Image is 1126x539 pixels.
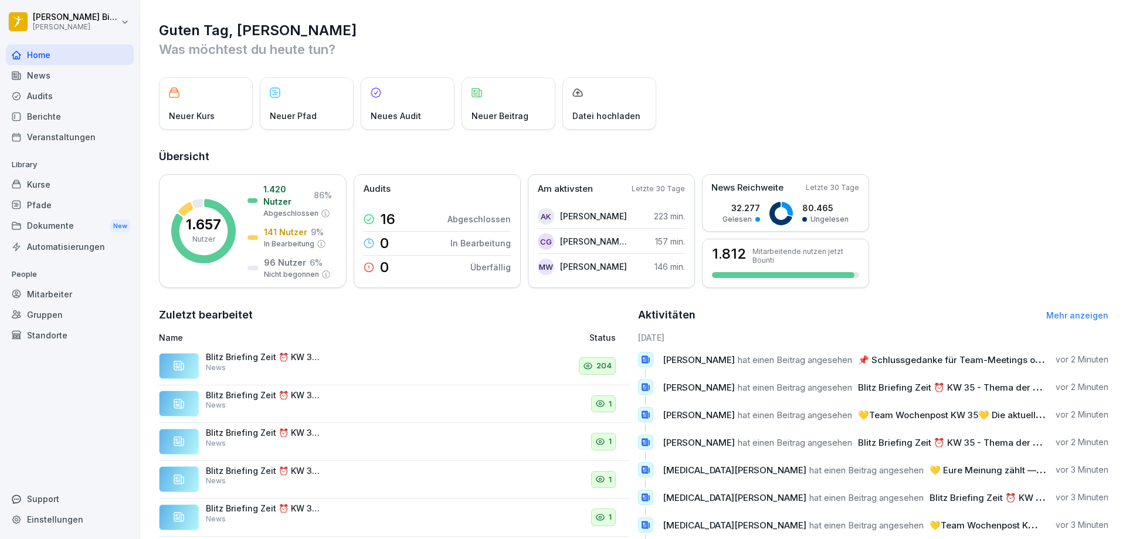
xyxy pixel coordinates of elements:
[159,461,630,499] a: Blitz Briefing Zeit ⏰ KW 35 - Thema der Woche: Dips / SaucenNews1
[6,265,134,284] p: People
[6,45,134,65] div: Home
[270,110,317,122] p: Neuer Pfad
[1046,310,1108,320] a: Mehr anzeigen
[6,325,134,345] a: Standorte
[470,261,511,273] p: Überfällig
[6,195,134,215] a: Pfade
[159,40,1108,59] p: Was möchtest du heute tun?
[206,428,323,438] p: Blitz Briefing Zeit ⏰ KW 35 - Thema der Woche: Dips / Saucen
[169,110,215,122] p: Neuer Kurs
[206,438,226,449] p: News
[6,236,134,257] a: Automatisierungen
[310,256,323,269] p: 6 %
[809,492,924,503] span: hat einen Beitrag angesehen
[314,189,332,201] p: 86 %
[560,235,628,248] p: [PERSON_NAME] [PERSON_NAME]
[1056,519,1108,531] p: vor 3 Minuten
[6,86,134,106] a: Audits
[596,360,612,372] p: 204
[560,210,627,222] p: [PERSON_NAME]
[159,499,630,537] a: Blitz Briefing Zeit ⏰ KW 35 - Thema der Woche: Dips / SaucenNews1
[364,182,391,196] p: Audits
[712,247,747,261] h3: 1.812
[192,234,215,245] p: Nutzer
[33,23,118,31] p: [PERSON_NAME]
[159,21,1108,40] h1: Guten Tag, [PERSON_NAME]
[264,239,314,249] p: In Bearbeitung
[810,214,849,225] p: Ungelesen
[371,110,421,122] p: Neues Audit
[206,390,323,401] p: Blitz Briefing Zeit ⏰ KW 35 - Thema der Woche: Dips / Saucen
[206,400,226,411] p: News
[663,465,806,476] span: [MEDICAL_DATA][PERSON_NAME]
[206,476,226,486] p: News
[380,260,389,274] p: 0
[159,148,1108,165] h2: Übersicht
[6,215,134,237] a: DokumenteNew
[738,437,852,448] span: hat einen Beitrag angesehen
[589,331,616,344] p: Status
[663,409,735,421] span: [PERSON_NAME]
[638,307,696,323] h2: Aktivitäten
[6,155,134,174] p: Library
[809,465,924,476] span: hat einen Beitrag angesehen
[663,437,735,448] span: [PERSON_NAME]
[638,331,1109,344] h6: [DATE]
[663,382,735,393] span: [PERSON_NAME]
[6,106,134,127] a: Berichte
[538,259,554,275] div: MW
[159,331,454,344] p: Name
[663,520,806,531] span: [MEDICAL_DATA][PERSON_NAME]
[663,492,806,503] span: [MEDICAL_DATA][PERSON_NAME]
[311,226,324,238] p: 9 %
[809,520,924,531] span: hat einen Beitrag angesehen
[472,110,528,122] p: Neuer Beitrag
[206,514,226,524] p: News
[159,385,630,423] a: Blitz Briefing Zeit ⏰ KW 35 - Thema der Woche: Dips / SaucenNews1
[1056,436,1108,448] p: vor 2 Minuten
[609,511,612,523] p: 1
[6,284,134,304] a: Mitarbeiter
[206,466,323,476] p: Blitz Briefing Zeit ⏰ KW 35 - Thema der Woche: Dips / Saucen
[6,489,134,509] div: Support
[6,304,134,325] div: Gruppen
[1056,409,1108,421] p: vor 2 Minuten
[6,174,134,195] a: Kurse
[655,235,685,248] p: 157 min.
[6,127,134,147] a: Veranstaltungen
[654,210,685,222] p: 223 min.
[206,362,226,373] p: News
[609,436,612,448] p: 1
[538,208,554,225] div: AK
[33,12,118,22] p: [PERSON_NAME] Bierstedt
[159,347,630,385] a: Blitz Briefing Zeit ⏰ KW 35 - Thema der Woche: Dips / SaucenNews204
[206,352,323,362] p: Blitz Briefing Zeit ⏰ KW 35 - Thema der Woche: Dips / Saucen
[1056,464,1108,476] p: vor 3 Minuten
[723,202,760,214] p: 32.277
[632,184,685,194] p: Letzte 30 Tage
[206,503,323,514] p: Blitz Briefing Zeit ⏰ KW 35 - Thema der Woche: Dips / Saucen
[263,183,310,208] p: 1.420 Nutzer
[380,212,395,226] p: 16
[263,208,318,219] p: Abgeschlossen
[159,307,630,323] h2: Zuletzt bearbeitet
[752,247,859,265] p: Mitarbeitende nutzen jetzt Bounti
[264,269,319,280] p: Nicht begonnen
[159,423,630,461] a: Blitz Briefing Zeit ⏰ KW 35 - Thema der Woche: Dips / SaucenNews1
[663,354,735,365] span: [PERSON_NAME]
[6,65,134,86] a: News
[806,182,859,193] p: Letzte 30 Tage
[1056,381,1108,393] p: vor 2 Minuten
[560,260,627,273] p: [PERSON_NAME]
[1056,491,1108,503] p: vor 3 Minuten
[572,110,640,122] p: Datei hochladen
[110,219,130,233] div: New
